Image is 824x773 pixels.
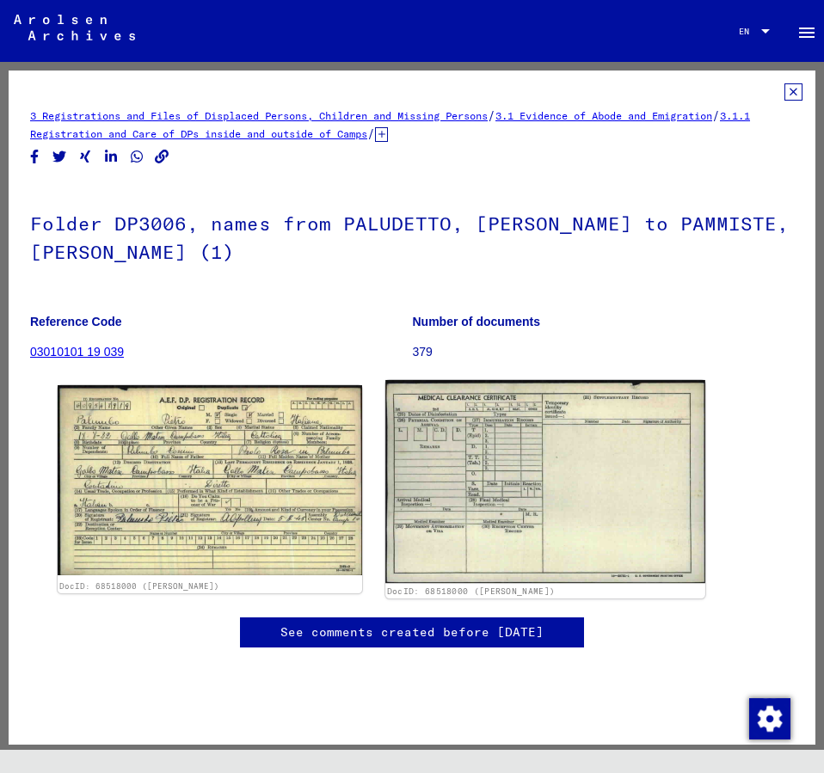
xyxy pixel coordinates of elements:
[749,698,790,739] img: Change consent
[102,146,120,168] button: Share on LinkedIn
[712,107,720,123] span: /
[790,14,824,48] button: Toggle sidenav
[413,315,541,328] b: Number of documents
[51,146,69,168] button: Share on Twitter
[30,345,124,359] a: 03010101 19 039
[58,385,362,575] img: 001.jpg
[77,146,95,168] button: Share on Xing
[59,581,219,591] a: DocID: 68518000 ([PERSON_NAME])
[280,623,544,641] a: See comments created before [DATE]
[30,184,794,288] h1: Folder DP3006, names from PALUDETTO, [PERSON_NAME] to PAMMISTE, [PERSON_NAME] (1)
[413,343,795,361] p: 379
[387,586,555,596] a: DocID: 68518000 ([PERSON_NAME])
[14,15,135,40] img: Arolsen_neg.svg
[367,126,375,141] span: /
[30,315,122,328] b: Reference Code
[26,146,44,168] button: Share on Facebook
[153,146,171,168] button: Copy link
[488,107,495,123] span: /
[385,380,705,583] img: 002.jpg
[748,697,790,739] div: Change consent
[30,109,488,122] a: 3 Registrations and Files of Displaced Persons, Children and Missing Persons
[796,22,817,43] mat-icon: Side nav toggle icon
[495,109,712,122] a: 3.1 Evidence of Abode and Emigration
[739,27,758,36] span: EN
[128,146,146,168] button: Share on WhatsApp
